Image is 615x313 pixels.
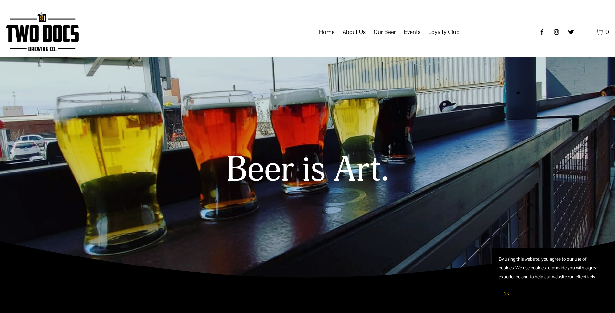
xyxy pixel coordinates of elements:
[429,26,460,37] span: Loyalty Club
[499,255,602,281] p: By using this website, you agree to our use of cookies. We use cookies to provide you with a grea...
[568,29,574,35] a: twitter-unauth
[374,26,396,37] span: Our Beer
[596,28,609,36] a: 0 items in cart
[319,26,334,38] a: Home
[374,26,396,38] a: folder dropdown
[6,12,79,51] img: Two Docs Brewing Co.
[404,26,420,37] span: Events
[504,291,509,297] span: OK
[539,29,545,35] a: Facebook
[404,26,420,38] a: folder dropdown
[492,248,609,307] section: Cookie banner
[499,288,514,300] button: OK
[343,26,366,37] span: About Us
[605,28,609,36] span: 0
[553,29,560,35] a: instagram-unauth
[343,26,366,38] a: folder dropdown
[429,26,460,38] a: folder dropdown
[81,151,534,190] h1: Beer is Art.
